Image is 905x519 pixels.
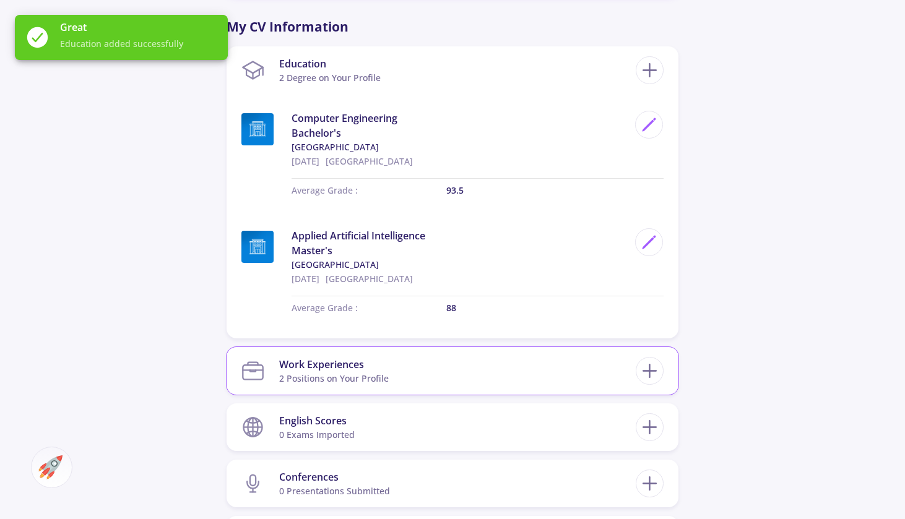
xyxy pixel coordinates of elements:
[292,228,628,243] span: Applied Artificial Intelligence
[292,273,319,285] span: [DATE]
[279,71,381,84] div: 2 Degree on Your Profile
[292,184,446,197] p: Average Grade :
[326,155,413,167] span: [GEOGRAPHIC_DATA]
[279,357,389,372] div: Work Experiences
[60,20,218,35] span: Great
[279,372,389,385] div: 2 Positions on Your Profile
[241,231,274,263] img: University.jpg
[326,273,413,285] span: [GEOGRAPHIC_DATA]
[279,56,381,71] div: Education
[292,301,446,314] p: Average Grade :
[292,155,319,167] span: [DATE]
[279,428,355,441] div: 0 exams imported
[292,126,628,140] span: Bachelor's
[60,37,218,50] span: Education added successfully
[292,243,628,258] span: Master's
[279,484,390,497] div: 0 presentations submitted
[227,17,678,37] p: My CV Information
[241,113,274,145] img: University.jpg
[279,413,355,428] div: English Scores
[292,258,628,271] span: [GEOGRAPHIC_DATA]
[279,470,390,484] div: Conferences
[292,140,628,153] span: [GEOGRAPHIC_DATA]
[446,301,664,314] p: 88
[38,455,63,479] img: ac-market
[292,111,628,126] span: Computer Engineering
[446,184,664,197] p: 93.5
